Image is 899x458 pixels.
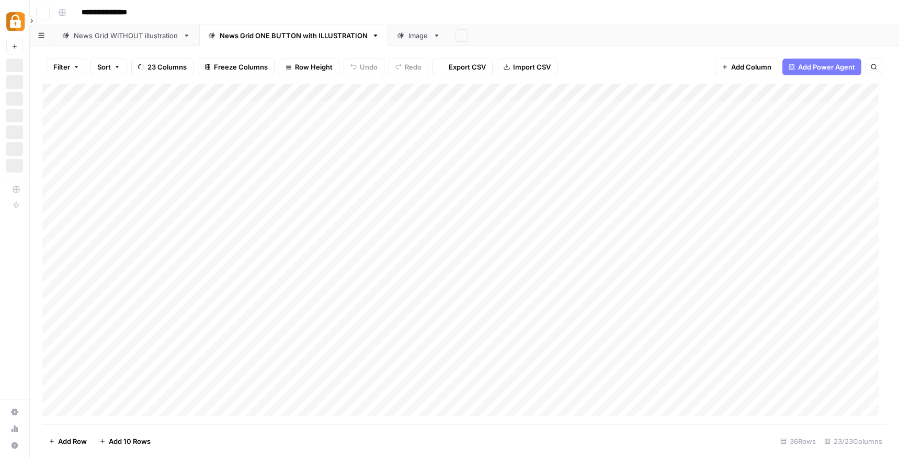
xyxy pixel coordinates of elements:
div: 36 Rows [776,433,820,450]
span: Export CSV [449,62,486,72]
span: Undo [360,62,378,72]
span: Sort [97,62,111,72]
button: Add 10 Rows [93,433,157,450]
a: News Grid ONE BUTTON with ILLUSTRATION [199,25,388,46]
button: Redo [389,59,428,75]
button: Export CSV [433,59,493,75]
a: Usage [6,420,23,437]
button: Freeze Columns [198,59,275,75]
div: Image [408,30,429,41]
a: News Grid WITHOUT illustration [53,25,199,46]
button: Add Power Agent [782,59,861,75]
img: Adzz Logo [6,12,25,31]
span: Freeze Columns [214,62,268,72]
button: Sort [90,59,127,75]
span: Redo [405,62,422,72]
button: 23 Columns [131,59,194,75]
span: Add Column [731,62,771,72]
span: Add Power Agent [798,62,855,72]
button: Add Column [715,59,778,75]
button: Filter [47,59,86,75]
button: Row Height [279,59,339,75]
button: Undo [344,59,384,75]
span: Add 10 Rows [109,436,151,446]
a: Settings [6,404,23,420]
span: Add Row [58,436,87,446]
button: Import CSV [497,59,557,75]
button: Add Row [42,433,93,450]
a: Image [388,25,449,46]
div: News Grid WITHOUT illustration [74,30,179,41]
div: News Grid ONE BUTTON with ILLUSTRATION [220,30,368,41]
span: 23 Columns [147,62,187,72]
span: Filter [53,62,70,72]
span: Import CSV [513,62,551,72]
button: Workspace: Adzz [6,8,23,35]
button: Help + Support [6,437,23,454]
span: Row Height [295,62,333,72]
div: 23/23 Columns [820,433,886,450]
